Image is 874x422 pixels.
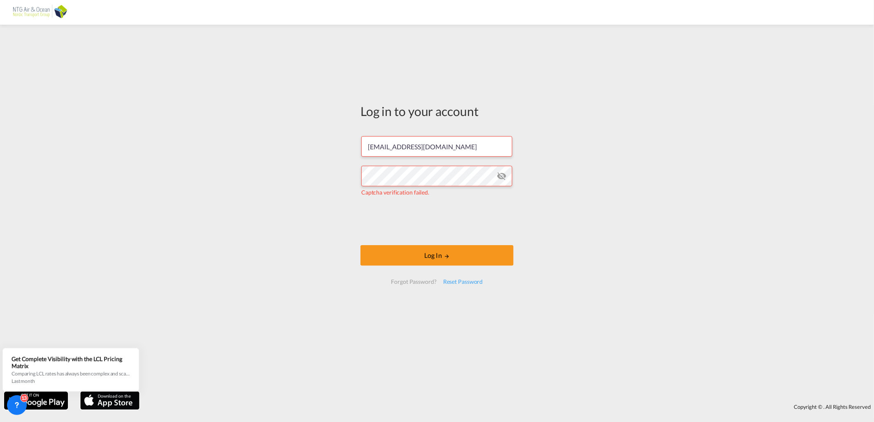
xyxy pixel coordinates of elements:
input: Enter email/phone number [361,136,512,157]
button: LOGIN [360,245,514,266]
div: Copyright © . All Rights Reserved [144,400,874,414]
div: Forgot Password? [388,274,439,289]
div: Reset Password [440,274,486,289]
span: Captcha verification failed. [361,189,429,196]
img: google.png [3,391,69,410]
div: Log in to your account [360,102,514,120]
img: af31b1c0b01f11ecbc353f8e72265e29.png [12,3,68,22]
md-icon: icon-eye-off [497,171,507,181]
iframe: reCAPTCHA [374,205,500,237]
img: apple.png [79,391,140,410]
